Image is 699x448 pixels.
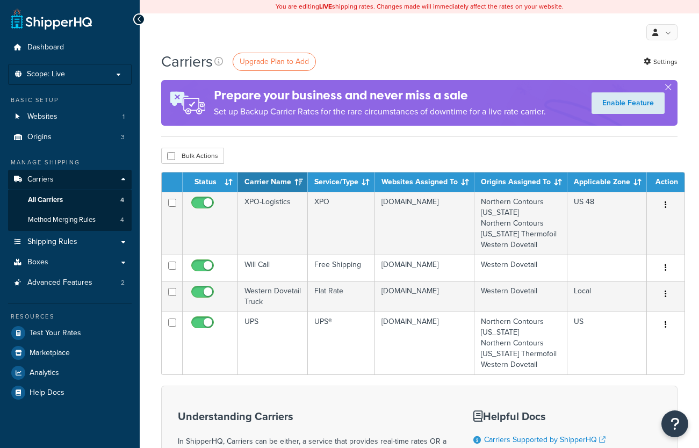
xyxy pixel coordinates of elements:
[8,252,132,272] a: Boxes
[473,410,614,422] h3: Helpful Docs
[375,312,474,374] td: [DOMAIN_NAME]
[567,172,647,192] th: Applicable Zone: activate to sort column ascending
[8,273,132,293] li: Advanced Features
[8,232,132,252] a: Shipping Rules
[308,192,375,255] td: XPO
[8,158,132,167] div: Manage Shipping
[592,92,665,114] a: Enable Feature
[214,86,546,104] h4: Prepare your business and never miss a sale
[8,210,132,230] a: Method Merging Rules 4
[30,349,70,358] span: Marketplace
[27,70,65,79] span: Scope: Live
[214,104,546,119] p: Set up Backup Carrier Rates for the rare circumstances of downtime for a live rate carrier.
[120,215,124,225] span: 4
[474,172,567,192] th: Origins Assigned To: activate to sort column ascending
[567,192,647,255] td: US 48
[161,148,224,164] button: Bulk Actions
[161,51,213,72] h1: Carriers
[120,196,124,205] span: 4
[8,107,132,127] a: Websites 1
[375,281,474,312] td: [DOMAIN_NAME]
[27,175,54,184] span: Carriers
[308,281,375,312] td: Flat Rate
[178,410,446,422] h3: Understanding Carriers
[27,258,48,267] span: Boxes
[238,192,308,255] td: XPO-Logistics
[27,133,52,142] span: Origins
[27,278,92,287] span: Advanced Features
[474,255,567,281] td: Western Dovetail
[121,133,125,142] span: 3
[375,192,474,255] td: [DOMAIN_NAME]
[238,172,308,192] th: Carrier Name: activate to sort column ascending
[8,190,132,210] a: All Carriers 4
[240,56,309,67] span: Upgrade Plan to Add
[8,170,132,190] a: Carriers
[8,107,132,127] li: Websites
[484,434,606,445] a: Carriers Supported by ShipperHQ
[8,383,132,402] a: Help Docs
[233,53,316,71] a: Upgrade Plan to Add
[8,127,132,147] li: Origins
[474,192,567,255] td: Northern Contours [US_STATE] Northern Contours [US_STATE] Thermofoil Western Dovetail
[567,312,647,374] td: US
[122,112,125,121] span: 1
[661,410,688,437] button: Open Resource Center
[8,210,132,230] li: Method Merging Rules
[8,170,132,231] li: Carriers
[8,323,132,343] a: Test Your Rates
[308,172,375,192] th: Service/Type: activate to sort column ascending
[30,388,64,398] span: Help Docs
[30,368,59,378] span: Analytics
[238,312,308,374] td: UPS
[8,363,132,382] a: Analytics
[319,2,332,11] b: LIVE
[28,196,63,205] span: All Carriers
[308,312,375,374] td: UPS®
[8,273,132,293] a: Advanced Features 2
[11,8,92,30] a: ShipperHQ Home
[8,38,132,57] a: Dashboard
[27,237,77,247] span: Shipping Rules
[8,127,132,147] a: Origins 3
[647,172,684,192] th: Action
[121,278,125,287] span: 2
[375,255,474,281] td: [DOMAIN_NAME]
[161,80,214,126] img: ad-rules-rateshop-fe6ec290ccb7230408bd80ed9643f0289d75e0ffd9eb532fc0e269fcd187b520.png
[644,54,678,69] a: Settings
[375,172,474,192] th: Websites Assigned To: activate to sort column ascending
[308,255,375,281] td: Free Shipping
[8,96,132,105] div: Basic Setup
[238,255,308,281] td: Will Call
[30,329,81,338] span: Test Your Rates
[8,190,132,210] li: All Carriers
[28,215,96,225] span: Method Merging Rules
[27,112,57,121] span: Websites
[567,281,647,312] td: Local
[474,281,567,312] td: Western Dovetail
[238,281,308,312] td: Western Dovetail Truck
[8,312,132,321] div: Resources
[474,312,567,374] td: Northern Contours [US_STATE] Northern Contours [US_STATE] Thermofoil Western Dovetail
[27,43,64,52] span: Dashboard
[183,172,238,192] th: Status: activate to sort column ascending
[8,343,132,363] a: Marketplace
